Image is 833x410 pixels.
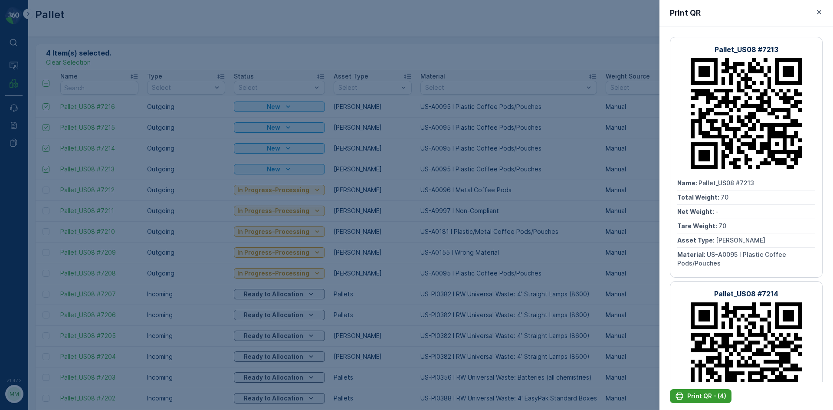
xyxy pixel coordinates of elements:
span: Name : [7,142,29,150]
span: Name : [7,378,29,385]
button: Print QR - (4) [670,389,731,403]
span: Net Weight : [7,171,46,178]
p: Pallet_US08 #7208 [383,7,449,18]
span: [PERSON_NAME] [716,236,765,244]
span: [PERSON_NAME] [46,200,95,207]
span: US-A0095 I Plastic Coffee Pods/Pouches [677,251,786,267]
span: Pallet_US08 #7208 [29,142,85,150]
span: Asset Type : [677,236,716,244]
span: Tare Weight : [677,222,718,230]
span: 70 [49,185,56,193]
span: Material : [7,214,37,221]
span: Name : [677,179,699,187]
span: Pallet_US08 #7213 [699,179,754,187]
span: - [715,208,718,215]
span: Material : [677,251,707,258]
p: Pallet_US08 #7209 [383,243,449,253]
span: US-A0095 I Plastic Coffee Pods/Pouches [37,214,161,221]
p: Pallet_US08 #7214 [714,289,778,299]
span: 70 [721,194,728,201]
span: 70 [718,222,726,230]
span: Asset Type : [7,200,46,207]
span: Net Weight : [677,208,715,215]
span: Total Weight : [677,194,721,201]
span: Tare Weight : [7,185,49,193]
span: Total Weight : [7,392,51,400]
p: Print QR - (4) [687,392,726,400]
span: Pallet_US08 #7209 [29,378,85,385]
p: Print QR [670,7,701,19]
span: Total Weight : [7,157,51,164]
span: 70 [51,157,59,164]
span: - [46,171,49,178]
p: Pallet_US08 #7213 [715,44,778,55]
span: 70 [51,392,59,400]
